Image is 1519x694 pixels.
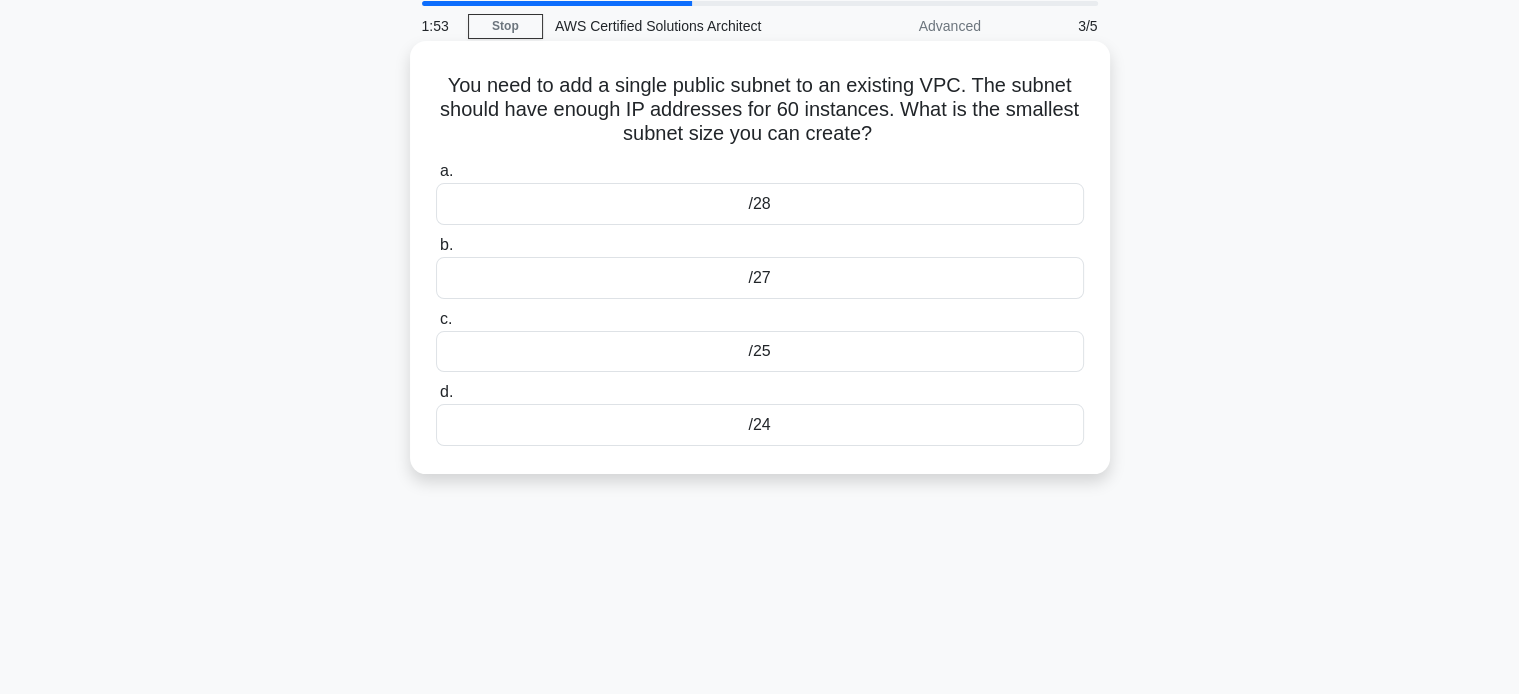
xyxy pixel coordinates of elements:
h5: You need to add a single public subnet to an existing VPC. The subnet should have enough IP addre... [434,73,1086,147]
div: /27 [436,257,1084,299]
span: b. [440,236,453,253]
div: AWS Certified Solutions Architect [543,6,818,46]
div: Advanced [818,6,993,46]
div: 1:53 [410,6,468,46]
span: a. [440,162,453,179]
div: /24 [436,404,1084,446]
span: c. [440,310,452,327]
div: 3/5 [993,6,1110,46]
div: /25 [436,331,1084,372]
a: Stop [468,14,543,39]
div: /28 [436,183,1084,225]
span: d. [440,383,453,400]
